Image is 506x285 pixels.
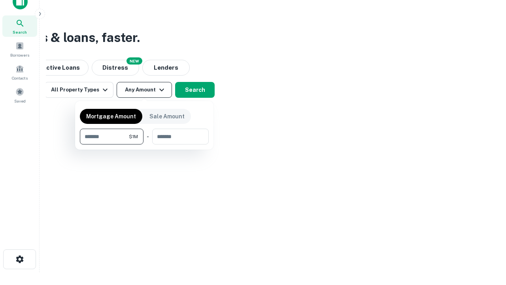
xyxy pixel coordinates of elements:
p: Sale Amount [149,112,185,121]
p: Mortgage Amount [86,112,136,121]
span: $1M [129,133,138,140]
iframe: Chat Widget [466,222,506,260]
div: - [147,129,149,144]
